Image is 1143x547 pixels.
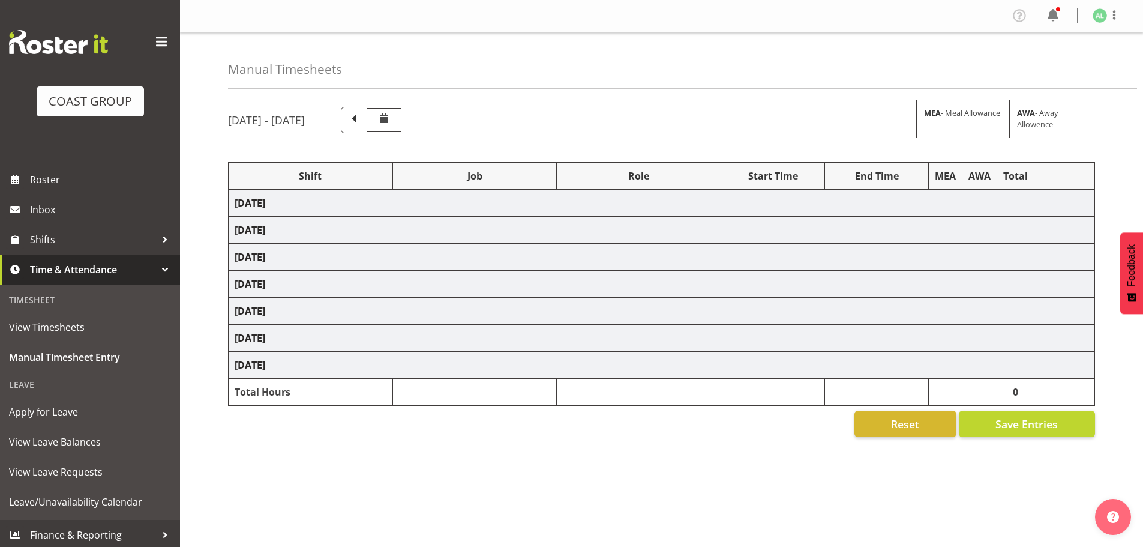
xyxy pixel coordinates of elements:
td: [DATE] [229,298,1095,325]
span: View Leave Balances [9,433,171,451]
a: View Leave Requests [3,457,177,487]
span: Inbox [30,201,174,219]
span: Reset [891,416,919,432]
div: Job [399,169,551,183]
div: Shift [235,169,386,183]
div: Timesheet [3,288,177,312]
td: [DATE] [229,325,1095,352]
a: Leave/Unavailability Calendar [3,487,177,517]
span: Save Entries [995,416,1058,432]
span: View Timesheets [9,318,171,336]
span: Shifts [30,231,156,249]
a: Apply for Leave [3,397,177,427]
strong: MEA [924,107,941,118]
img: Rosterit website logo [9,30,108,54]
div: Total [1003,169,1028,183]
button: Save Entries [959,411,1095,437]
span: Feedback [1126,244,1137,286]
h5: [DATE] - [DATE] [228,113,305,127]
td: [DATE] [229,271,1095,298]
span: View Leave Requests [9,463,171,481]
div: COAST GROUP [49,92,132,110]
span: Leave/Unavailability Calendar [9,493,171,511]
div: Role [563,169,715,183]
button: Reset [854,411,956,437]
span: Apply for Leave [9,403,171,421]
td: [DATE] [229,352,1095,379]
a: View Leave Balances [3,427,177,457]
img: annie-lister1125.jpg [1093,8,1107,23]
span: Manual Timesheet Entry [9,348,171,366]
a: View Timesheets [3,312,177,342]
div: - Meal Allowance [916,100,1009,138]
span: Time & Attendance [30,261,156,279]
strong: AWA [1017,107,1035,118]
img: help-xxl-2.png [1107,511,1119,523]
td: 0 [997,379,1034,406]
div: MEA [935,169,956,183]
span: Roster [30,171,174,189]
div: Leave [3,372,177,397]
td: [DATE] [229,217,1095,244]
button: Feedback - Show survey [1120,232,1143,314]
div: End Time [831,169,922,183]
a: Manual Timesheet Entry [3,342,177,372]
div: AWA [968,169,991,183]
td: [DATE] [229,190,1095,217]
div: - Away Allowence [1009,100,1102,138]
h4: Manual Timesheets [228,62,342,76]
td: Total Hours [229,379,393,406]
div: Start Time [727,169,818,183]
span: Finance & Reporting [30,526,156,544]
td: [DATE] [229,244,1095,271]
